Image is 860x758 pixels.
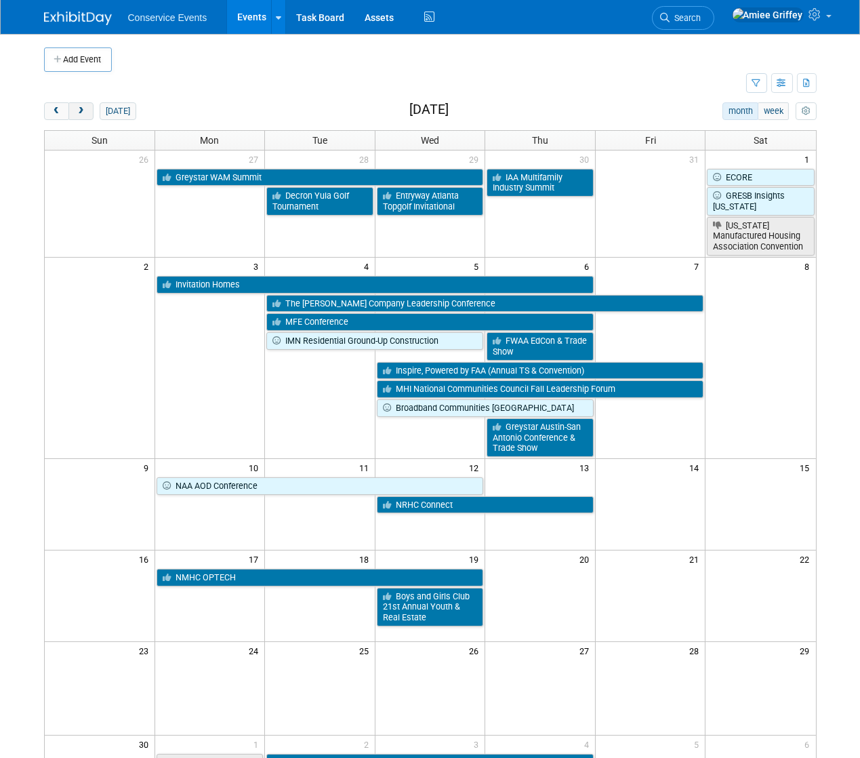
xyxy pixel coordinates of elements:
span: Wed [421,135,439,146]
a: Greystar Austin-San Antonio Conference & Trade Show [487,418,594,457]
span: 20 [578,551,595,567]
span: 26 [468,642,485,659]
span: 28 [688,642,705,659]
a: ECORE [707,169,814,186]
button: month [722,102,758,120]
span: 26 [138,151,155,167]
a: NMHC OPTECH [157,569,484,586]
a: The [PERSON_NAME] Company Leadership Conference [266,295,703,313]
a: NRHC Connect [377,496,594,514]
span: Search [670,13,701,23]
span: 27 [578,642,595,659]
a: MFE Conference [266,313,594,331]
a: Inspire, Powered by FAA (Annual TS & Convention) [377,362,704,380]
span: 1 [804,151,816,167]
span: 2 [142,258,155,275]
span: 28 [358,151,375,167]
span: 18 [358,551,375,567]
button: week [758,102,789,120]
a: IMN Residential Ground-Up Construction [266,332,483,350]
span: 29 [468,151,485,167]
span: 6 [583,258,595,275]
a: FWAA EdCon & Trade Show [487,332,594,360]
span: 4 [583,736,595,753]
span: 31 [688,151,705,167]
span: 7 [693,258,705,275]
button: prev [44,102,69,120]
a: Boys and Girls Club 21st Annual Youth & Real Estate [377,588,484,626]
span: Fri [645,135,656,146]
span: Conservice Events [128,12,207,23]
span: 5 [693,736,705,753]
span: 21 [688,551,705,567]
span: 6 [804,736,816,753]
span: 22 [799,551,816,567]
a: Decron Yula Golf Tournament [266,187,373,215]
span: 12 [468,459,485,476]
img: ExhibitDay [44,12,112,25]
a: IAA Multifamily Industry Summit [487,169,594,197]
span: 23 [138,642,155,659]
span: 17 [247,551,264,567]
span: 19 [468,551,485,567]
span: 11 [358,459,375,476]
img: Amiee Griffey [732,7,804,22]
span: 8 [804,258,816,275]
span: 2 [363,736,375,753]
span: Sun [91,135,108,146]
span: 4 [363,258,375,275]
button: Add Event [44,47,112,72]
span: 25 [358,642,375,659]
span: 5 [472,258,485,275]
button: myCustomButton [796,102,816,120]
span: 13 [578,459,595,476]
span: Thu [532,135,548,146]
span: 30 [138,736,155,753]
span: 16 [138,551,155,567]
button: next [68,102,94,120]
span: 30 [578,151,595,167]
span: 10 [247,459,264,476]
span: 3 [252,258,264,275]
span: 24 [247,642,264,659]
h2: [DATE] [409,102,449,117]
button: [DATE] [100,102,136,120]
a: Broadband Communities [GEOGRAPHIC_DATA] [377,399,594,417]
a: Greystar WAM Summit [157,169,484,186]
span: Sat [754,135,768,146]
a: Invitation Homes [157,276,594,294]
span: Mon [200,135,219,146]
a: Search [652,6,714,30]
a: NAA AOD Conference [157,477,484,495]
span: 14 [688,459,705,476]
a: [US_STATE] Manufactured Housing Association Convention [707,217,814,256]
a: MHI National Communities Council Fall Leadership Forum [377,380,704,398]
a: GRESB Insights [US_STATE] [707,187,814,215]
a: Entryway Atlanta Topgolf Invitational [377,187,484,215]
span: 29 [799,642,816,659]
span: 27 [247,151,264,167]
span: Tue [312,135,327,146]
span: 15 [799,459,816,476]
i: Personalize Calendar [802,107,811,116]
span: 3 [472,736,485,753]
span: 9 [142,459,155,476]
span: 1 [252,736,264,753]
